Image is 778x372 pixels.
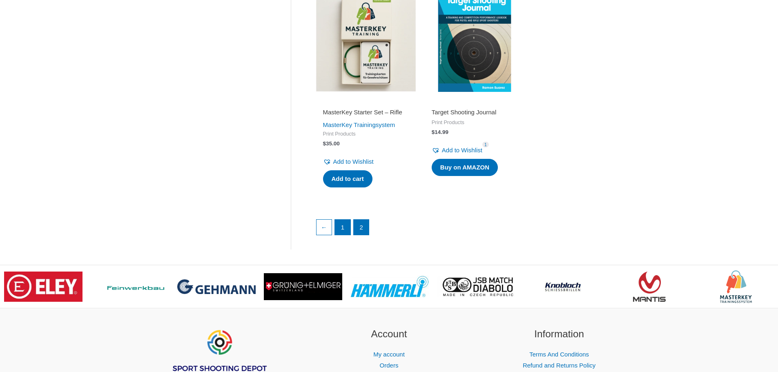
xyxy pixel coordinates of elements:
a: Buy on AMAZON [432,159,498,176]
iframe: Customer reviews powered by Trustpilot [432,97,517,107]
h2: Target Shooting Journal [432,108,517,116]
a: MasterKey Trainingsystem [323,121,395,128]
a: Refund and Returns Policy [523,362,595,369]
span: Print Products [323,131,409,138]
a: MasterKey Starter Set – Rifle [323,108,409,119]
span: 1 [482,142,489,148]
bdi: 14.99 [432,129,448,135]
a: Add to Wishlist [432,145,482,156]
span: $ [323,140,326,147]
h2: MasterKey Starter Set – Rifle [323,108,409,116]
bdi: 35.00 [323,140,340,147]
a: My account [373,351,405,358]
img: brand logo [4,272,82,302]
a: Add to cart: “MasterKey Starter Set - Rifle” [323,170,372,187]
a: ← [317,220,332,235]
span: $ [432,129,435,135]
h2: Information [484,327,634,342]
span: Add to Wishlist [333,158,374,165]
nav: Product Pagination [316,219,634,240]
a: Target Shooting Journal [432,108,517,119]
span: Page 2 [354,220,369,235]
a: Add to Wishlist [323,156,374,167]
a: Page 1 [335,220,350,235]
span: Print Products [432,119,517,126]
a: Orders [380,362,399,369]
a: Terms And Conditions [529,351,589,358]
span: Add to Wishlist [442,147,482,154]
iframe: Customer reviews powered by Trustpilot [323,97,409,107]
h2: Account [314,327,464,342]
